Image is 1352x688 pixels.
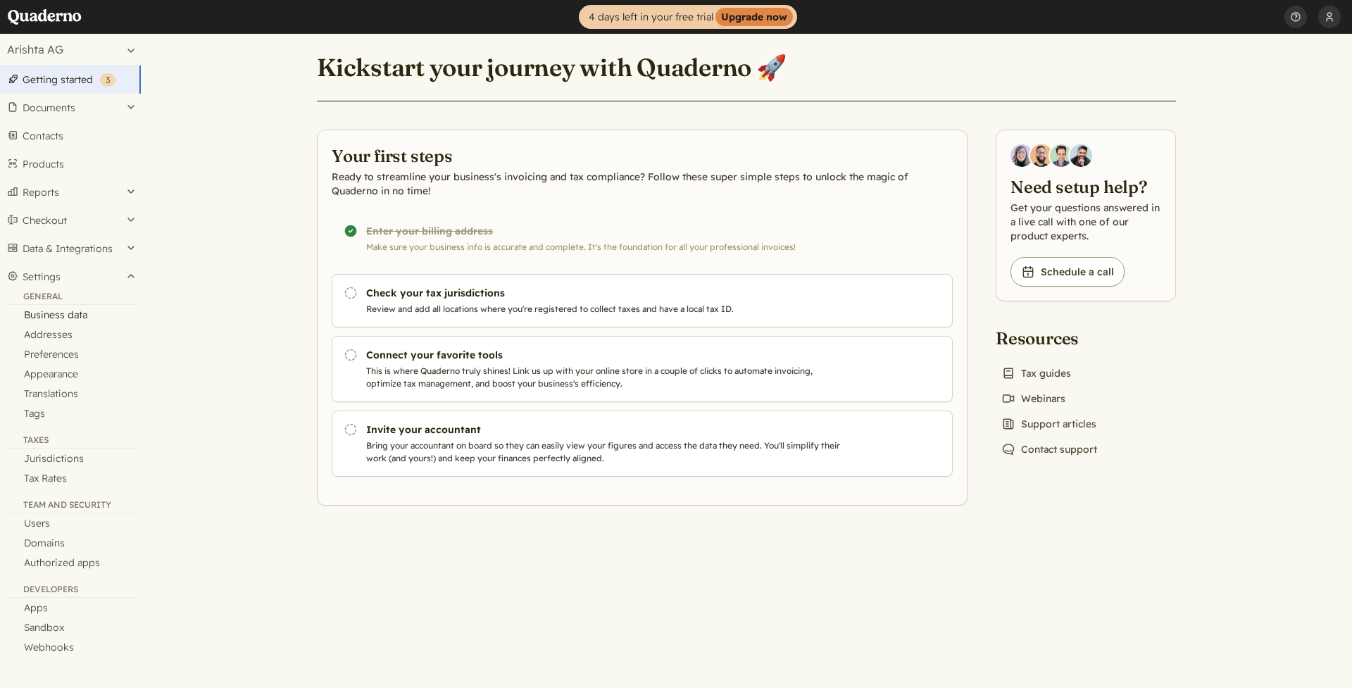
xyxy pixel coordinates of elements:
[715,8,793,26] strong: Upgrade now
[106,75,110,85] span: 3
[6,291,135,305] div: General
[366,303,846,315] p: Review and add all locations where you're registered to collect taxes and have a local tax ID.
[1050,144,1072,167] img: Ivo Oltmans, Business Developer at Quaderno
[332,170,953,198] p: Ready to streamline your business's invoicing and tax compliance? Follow these super simple steps...
[579,5,797,29] a: 4 days left in your free trialUpgrade now
[996,389,1071,408] a: Webinars
[6,584,135,598] div: Developers
[332,144,953,167] h2: Your first steps
[1030,144,1053,167] img: Jairo Fumero, Account Executive at Quaderno
[332,411,953,477] a: Invite your accountant Bring your accountant on board so they can easily view your figures and ac...
[366,348,846,362] h3: Connect your favorite tools
[1010,257,1125,287] a: Schedule a call
[6,434,135,449] div: Taxes
[366,286,846,300] h3: Check your tax jurisdictions
[996,414,1102,434] a: Support articles
[366,423,846,437] h3: Invite your accountant
[317,52,787,83] h1: Kickstart your journey with Quaderno 🚀
[1070,144,1092,167] img: Javier Rubio, DevRel at Quaderno
[366,439,846,465] p: Bring your accountant on board so they can easily view your figures and access the data they need...
[366,365,846,390] p: This is where Quaderno truly shines! Link us up with your online store in a couple of clicks to a...
[996,363,1077,383] a: Tax guides
[1010,201,1161,243] p: Get your questions answered in a live call with one of our product experts.
[332,336,953,402] a: Connect your favorite tools This is where Quaderno truly shines! Link us up with your online stor...
[332,274,953,327] a: Check your tax jurisdictions Review and add all locations where you're registered to collect taxe...
[1010,175,1161,198] h2: Need setup help?
[1010,144,1033,167] img: Diana Carrasco, Account Executive at Quaderno
[6,499,135,513] div: Team and security
[996,327,1103,349] h2: Resources
[996,439,1103,459] a: Contact support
